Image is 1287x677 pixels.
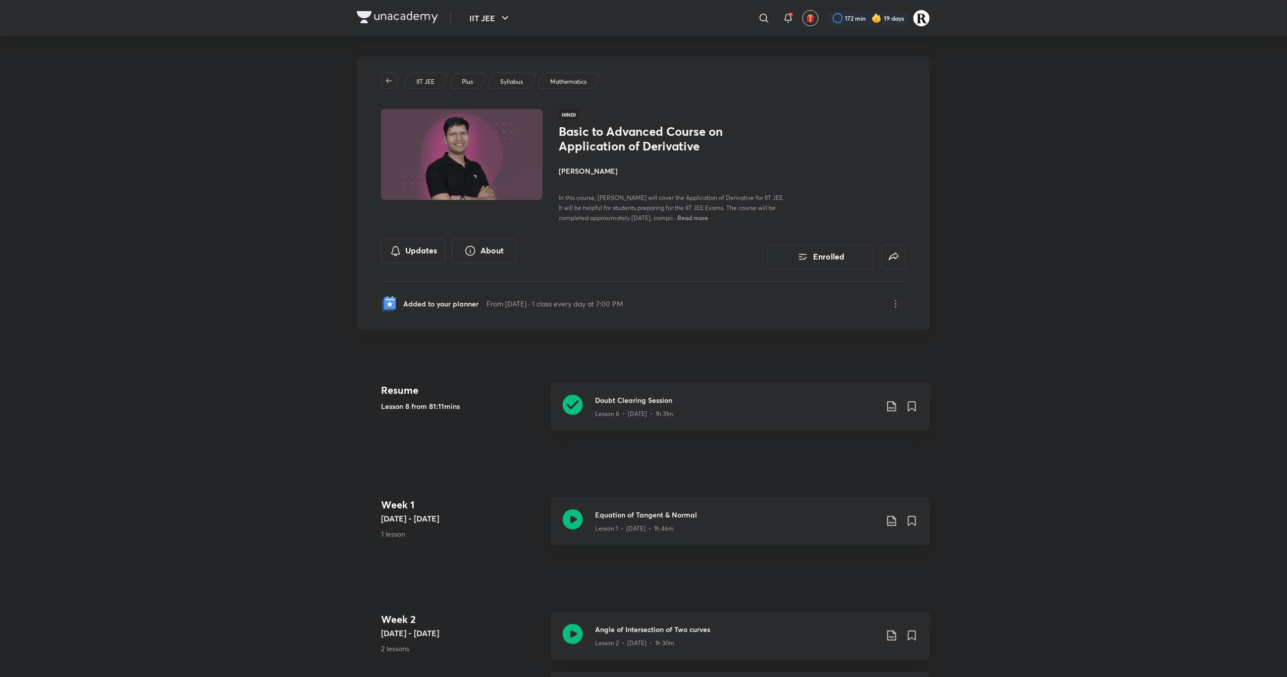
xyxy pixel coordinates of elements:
a: Company Logo [357,11,438,26]
h5: Lesson 8 from 81:11mins [381,401,543,411]
span: Hindi [559,109,579,120]
span: In this course, [PERSON_NAME] will cover the Application of Derivative for IIT JEE. It will be he... [559,194,784,222]
p: Plus [462,77,473,86]
h5: [DATE] - [DATE] [381,627,543,639]
img: Rakhi Sharma [913,10,930,27]
h4: Week 2 [381,612,543,627]
a: Equation of Tangent & NormalLesson 1 • [DATE] • 1h 46m [551,497,930,557]
button: IIT JEE [463,8,517,28]
p: From [DATE] · 1 class every day at 7:00 PM [487,298,623,309]
img: avatar [806,14,815,23]
h3: Doubt Clearing Session [595,395,878,405]
a: Syllabus [499,77,525,86]
p: Lesson 8 • [DATE] • 1h 31m [595,409,673,419]
p: 2 lessons [381,643,543,654]
img: Thumbnail [380,108,544,201]
h3: Angle of Intersection of Two curves [595,624,878,635]
h1: Basic to Advanced Course on Application of Derivative [559,124,724,153]
a: Angle of Intersection of Two curvesLesson 2 • [DATE] • 1h 30m [551,612,930,672]
h4: [PERSON_NAME] [559,166,785,176]
button: Enrolled [768,245,874,269]
p: Lesson 2 • [DATE] • 1h 30m [595,639,674,648]
a: Doubt Clearing SessionLesson 8 • [DATE] • 1h 31m [551,383,930,443]
p: Added to your planner [403,298,478,309]
p: Syllabus [500,77,523,86]
button: false [882,245,906,269]
p: IIT JEE [416,77,435,86]
p: Lesson 1 • [DATE] • 1h 46m [595,524,674,533]
h4: Week 1 [381,497,543,512]
p: 1 lesson [381,529,543,539]
p: Mathematics [550,77,586,86]
h3: Equation of Tangent & Normal [595,509,878,520]
a: IIT JEE [415,77,437,86]
span: Read more [677,214,708,222]
img: streak [872,13,882,23]
button: About [452,239,516,263]
h5: [DATE] - [DATE] [381,512,543,525]
img: Company Logo [357,11,438,23]
button: avatar [802,10,819,26]
a: Mathematics [549,77,588,86]
a: Plus [460,77,475,86]
h4: Resume [381,383,543,398]
button: Updates [381,239,446,263]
